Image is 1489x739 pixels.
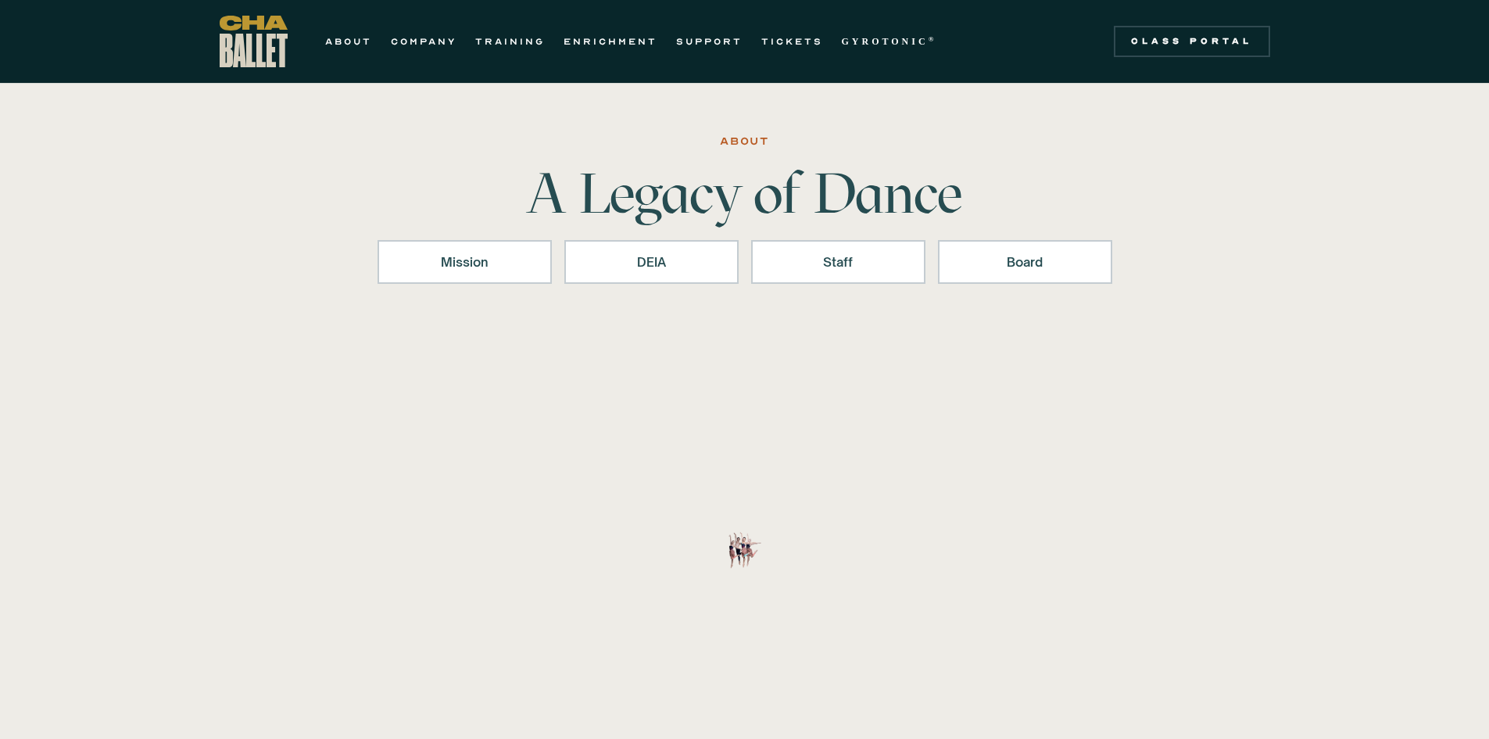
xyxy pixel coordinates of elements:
a: COMPANY [391,32,456,51]
a: ABOUT [325,32,372,51]
a: ENRICHMENT [564,32,657,51]
a: Board [938,240,1112,284]
a: Staff [751,240,925,284]
a: Class Portal [1114,26,1270,57]
div: ABOUT [720,132,769,151]
div: Board [958,253,1092,271]
a: GYROTONIC® [842,32,937,51]
h1: A Legacy of Dance [501,165,989,221]
a: DEIA [564,240,739,284]
div: Class Portal [1123,35,1261,48]
a: SUPPORT [676,32,743,51]
sup: ® [929,35,937,43]
div: DEIA [585,253,718,271]
div: Staff [771,253,905,271]
a: home [220,16,288,67]
a: TICKETS [761,32,823,51]
a: Mission [378,240,552,284]
strong: GYROTONIC [842,36,929,47]
div: Mission [398,253,532,271]
a: TRAINING [475,32,545,51]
